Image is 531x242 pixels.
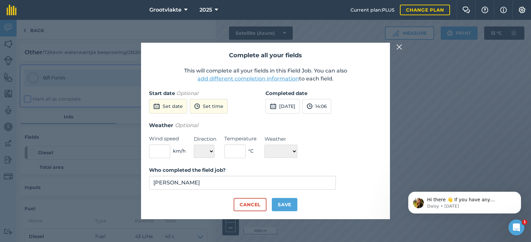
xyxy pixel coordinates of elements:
button: [DATE] [265,99,300,114]
a: Change plan [400,5,450,15]
label: Direction [194,135,216,143]
button: 14:06 [302,99,331,114]
button: Cancel [234,198,266,211]
p: This will complete all your fields in this Field Job. You can also to each field. [149,67,382,83]
span: km/h [173,147,186,155]
button: Set time [190,99,228,114]
img: Two speech bubbles overlapping with the left bubble in the forefront [462,7,470,13]
span: Grootvlakte [149,6,182,14]
em: Optional [175,122,198,128]
label: Temperature [224,135,257,143]
span: Current plan : PLUS [350,6,395,14]
label: Weather [265,135,297,143]
strong: Completed date [265,90,307,96]
strong: Who completed the field job? [149,167,226,173]
img: fieldmargin Logo [7,5,17,15]
iframe: Intercom live chat [508,219,524,235]
span: 2025 [199,6,212,14]
button: Save [272,198,297,211]
img: svg+xml;base64,PD94bWwgdmVyc2lvbj0iMS4wIiBlbmNvZGluZz0idXRmLTgiPz4KPCEtLSBHZW5lcmF0b3I6IEFkb2JlIE... [153,102,160,110]
em: Optional [176,90,198,96]
label: Wind speed [149,135,186,143]
img: A question mark icon [481,7,489,13]
img: svg+xml;base64,PD94bWwgdmVyc2lvbj0iMS4wIiBlbmNvZGluZz0idXRmLTgiPz4KPCEtLSBHZW5lcmF0b3I6IEFkb2JlIE... [270,102,276,110]
img: svg+xml;base64,PHN2ZyB4bWxucz0iaHR0cDovL3d3dy53My5vcmcvMjAwMC9zdmciIHdpZHRoPSIyMiIgaGVpZ2h0PSIzMC... [396,43,402,51]
span: 1 [522,219,527,225]
button: Set date [149,99,187,114]
img: svg+xml;base64,PD94bWwgdmVyc2lvbj0iMS4wIiBlbmNvZGluZz0idXRmLTgiPz4KPCEtLSBHZW5lcmF0b3I6IEFkb2JlIE... [307,102,313,110]
strong: Start date [149,90,175,96]
h2: Complete all your fields [149,51,382,60]
span: ° C [248,147,254,155]
img: A cog icon [518,7,526,13]
button: add different completion information [197,75,299,83]
iframe: Intercom notifications message [398,178,531,224]
img: svg+xml;base64,PD94bWwgdmVyc2lvbj0iMS4wIiBlbmNvZGluZz0idXRmLTgiPz4KPCEtLSBHZW5lcmF0b3I6IEFkb2JlIE... [194,102,200,110]
h3: Weather [149,121,382,130]
img: svg+xml;base64,PHN2ZyB4bWxucz0iaHR0cDovL3d3dy53My5vcmcvMjAwMC9zdmciIHdpZHRoPSIxNyIgaGVpZ2h0PSIxNy... [500,6,507,14]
